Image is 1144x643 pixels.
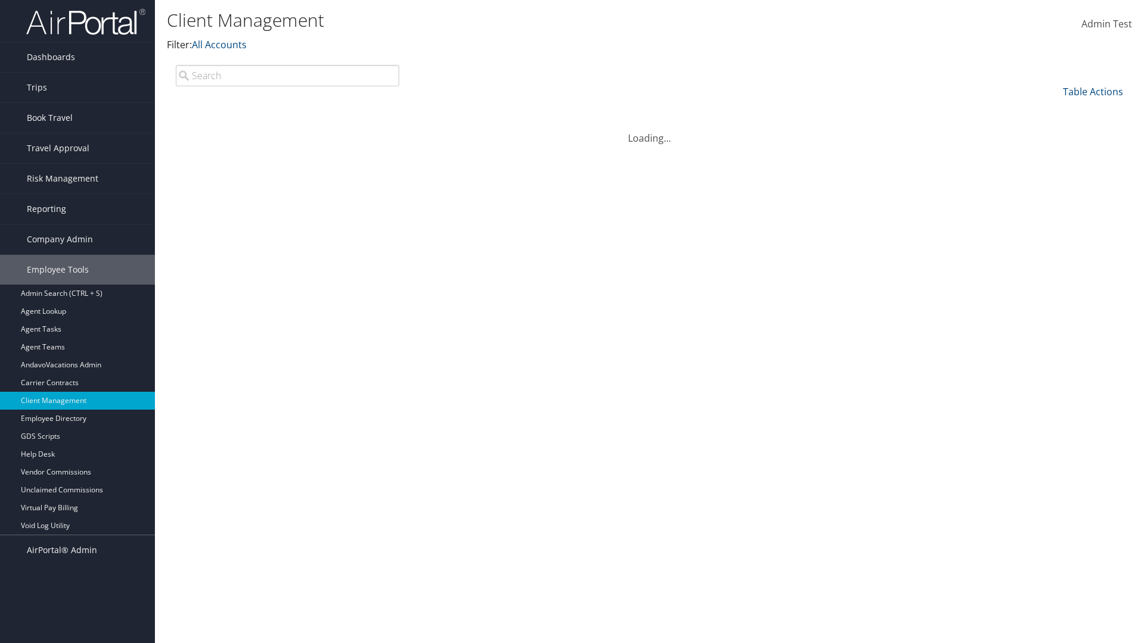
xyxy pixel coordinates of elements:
span: Employee Tools [27,255,89,285]
a: Table Actions [1063,85,1123,98]
span: Travel Approval [27,133,89,163]
span: Book Travel [27,103,73,133]
img: airportal-logo.png [26,8,145,36]
span: Dashboards [27,42,75,72]
input: Search [176,65,399,86]
p: Filter: [167,38,810,53]
a: All Accounts [192,38,247,51]
div: Loading... [167,117,1132,145]
span: Risk Management [27,164,98,193]
a: Admin Test [1081,6,1132,43]
span: Admin Test [1081,17,1132,30]
span: Company Admin [27,224,93,254]
span: Trips [27,73,47,102]
span: AirPortal® Admin [27,535,97,565]
span: Reporting [27,194,66,224]
h1: Client Management [167,8,810,33]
